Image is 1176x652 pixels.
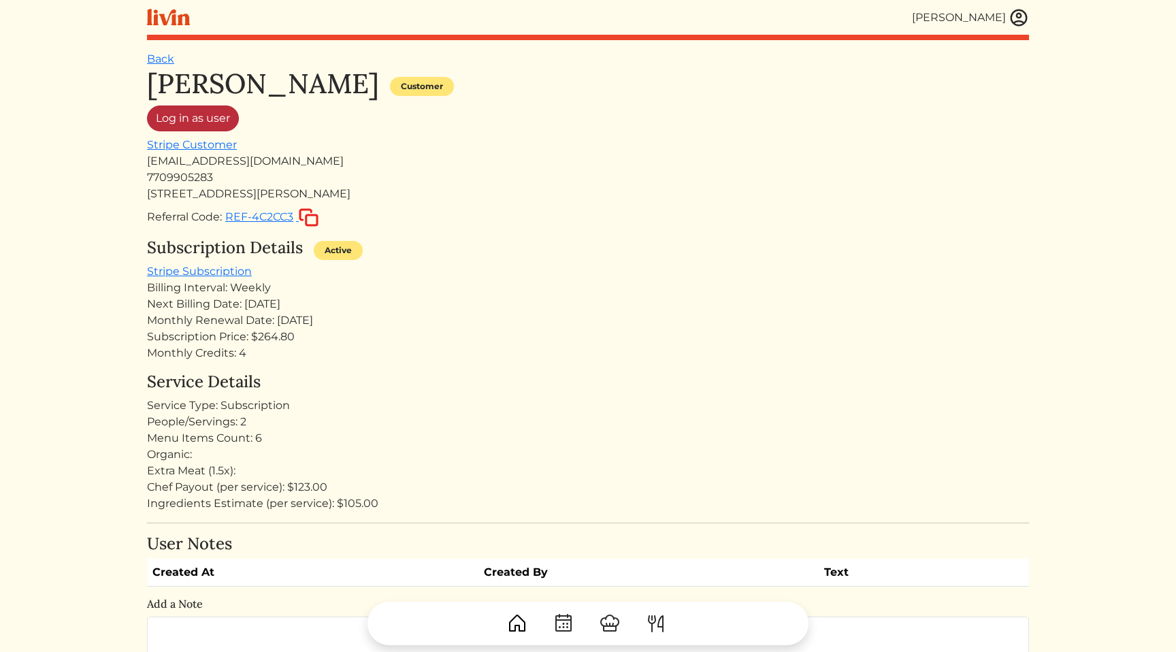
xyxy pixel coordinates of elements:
[147,105,239,131] a: Log in as user
[599,613,621,634] img: ChefHat-a374fb509e4f37eb0702ca99f5f64f3b6956810f32a249b33092029f8484b388.svg
[147,52,174,65] a: Back
[147,495,1029,512] div: Ingredients Estimate (per service): $105.00
[314,241,363,260] div: Active
[147,329,1029,345] div: Subscription Price: $264.80
[225,208,319,227] button: REF-4C2CC3
[506,613,528,634] img: House-9bf13187bcbb5817f509fe5e7408150f90897510c4275e13d0d5fca38e0b5951.svg
[645,613,667,634] img: ForkKnife-55491504ffdb50bab0c1e09e7649658475375261d09fd45db06cec23bce548bf.svg
[147,414,1029,430] div: People/Servings: 2
[147,296,1029,312] div: Next Billing Date: [DATE]
[147,312,1029,329] div: Monthly Renewal Date: [DATE]
[147,238,303,258] h4: Subscription Details
[147,169,1029,186] div: 7709905283
[147,186,1029,202] div: [STREET_ADDRESS][PERSON_NAME]
[147,446,1029,463] div: Organic:
[299,208,318,227] img: copy-c88c4d5ff2289bbd861d3078f624592c1430c12286b036973db34a3c10e19d95.svg
[478,559,819,587] th: Created By
[147,479,1029,495] div: Chef Payout (per service): $123.00
[147,265,252,278] a: Stripe Subscription
[147,534,1029,554] h4: User Notes
[147,210,222,223] span: Referral Code:
[147,372,1029,392] h4: Service Details
[147,138,237,151] a: Stripe Customer
[225,210,293,223] span: REF-4C2CC3
[147,345,1029,361] div: Monthly Credits: 4
[147,280,1029,296] div: Billing Interval: Weekly
[147,430,1029,446] div: Menu Items Count: 6
[147,67,379,100] h1: [PERSON_NAME]
[147,9,190,26] img: livin-logo-a0d97d1a881af30f6274990eb6222085a2533c92bbd1e4f22c21b4f0d0e3210c.svg
[1009,7,1029,28] img: user_account-e6e16d2ec92f44fc35f99ef0dc9cddf60790bfa021a6ecb1c896eb5d2907b31c.svg
[819,559,979,587] th: Text
[147,463,1029,479] div: Extra Meat (1.5x):
[553,613,574,634] img: CalendarDots-5bcf9d9080389f2a281d69619e1c85352834be518fbc73d9501aef674afc0d57.svg
[147,153,1029,169] div: [EMAIL_ADDRESS][DOMAIN_NAME]
[147,397,1029,414] div: Service Type: Subscription
[147,559,478,587] th: Created At
[390,77,454,96] div: Customer
[912,10,1006,26] div: [PERSON_NAME]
